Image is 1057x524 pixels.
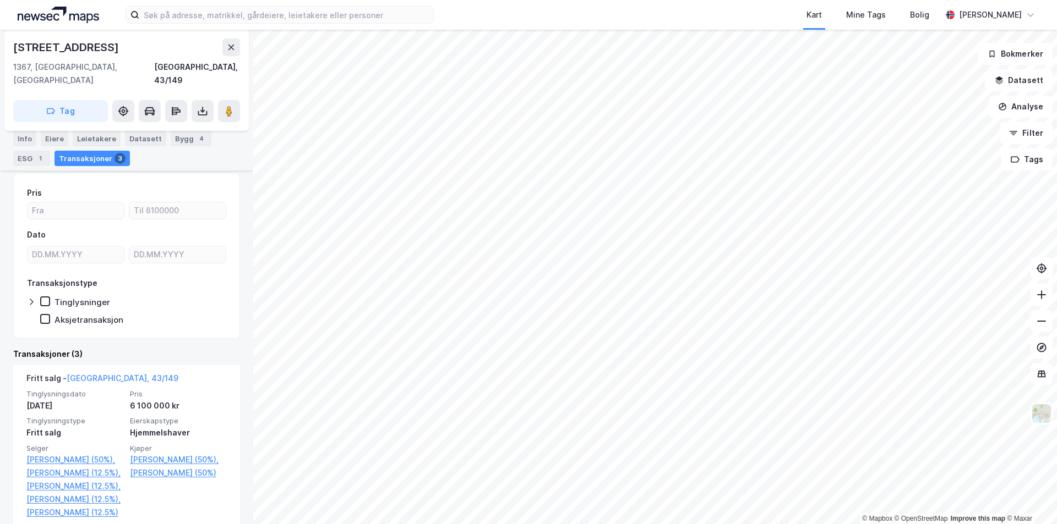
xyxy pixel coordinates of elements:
[959,8,1022,21] div: [PERSON_NAME]
[951,515,1005,522] a: Improve this map
[130,453,227,466] a: [PERSON_NAME] (50%),
[130,389,227,399] span: Pris
[154,60,240,87] div: [GEOGRAPHIC_DATA], 43/149
[130,399,227,412] div: 6 100 000 kr
[862,515,892,522] a: Mapbox
[978,43,1053,65] button: Bokmerker
[27,186,42,200] div: Pris
[28,246,124,263] input: DD.MM.YYYY
[26,426,123,439] div: Fritt salg
[129,202,226,219] input: Til 6100000
[139,7,433,23] input: Søk på adresse, matrikkel, gårdeiere, leietakere eller personer
[26,372,178,389] div: Fritt salg -
[55,315,123,325] div: Aksjetransaksjon
[130,416,227,426] span: Eierskapstype
[13,60,154,87] div: 1367, [GEOGRAPHIC_DATA], [GEOGRAPHIC_DATA]
[130,426,227,439] div: Hjemmelshaver
[26,493,123,506] a: [PERSON_NAME] (12.5%),
[26,399,123,412] div: [DATE]
[910,8,929,21] div: Bolig
[985,69,1053,91] button: Datasett
[26,389,123,399] span: Tinglysningsdato
[13,348,240,361] div: Transaksjoner (3)
[130,444,227,453] span: Kjøper
[55,151,130,166] div: Transaksjoner
[35,153,46,164] div: 1
[27,277,97,290] div: Transaksjonstype
[26,466,123,479] a: [PERSON_NAME] (12.5%),
[846,8,886,21] div: Mine Tags
[26,506,123,519] a: [PERSON_NAME] (12.5%)
[26,453,123,466] a: [PERSON_NAME] (50%),
[1002,471,1057,524] iframe: Chat Widget
[26,444,123,453] span: Selger
[1031,403,1052,424] img: Z
[130,466,227,479] a: [PERSON_NAME] (50%)
[895,515,948,522] a: OpenStreetMap
[125,131,166,146] div: Datasett
[26,479,123,493] a: [PERSON_NAME] (12.5%),
[1001,148,1053,170] button: Tags
[171,131,211,146] div: Bygg
[115,153,126,164] div: 3
[13,38,121,56] div: [STREET_ADDRESS]
[129,246,226,263] input: DD.MM.YYYY
[55,297,110,307] div: Tinglysninger
[13,151,50,166] div: ESG
[67,373,178,383] a: [GEOGRAPHIC_DATA], 43/149
[41,131,68,146] div: Eiere
[28,202,124,219] input: Fra
[27,228,46,241] div: Dato
[13,131,36,146] div: Info
[18,7,99,23] img: logo.a4113a55bc3d86da70a041830d287a7e.svg
[196,133,207,144] div: 4
[807,8,822,21] div: Kart
[1000,122,1053,144] button: Filter
[73,131,121,146] div: Leietakere
[13,100,108,122] button: Tag
[26,416,123,426] span: Tinglysningstype
[989,96,1053,118] button: Analyse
